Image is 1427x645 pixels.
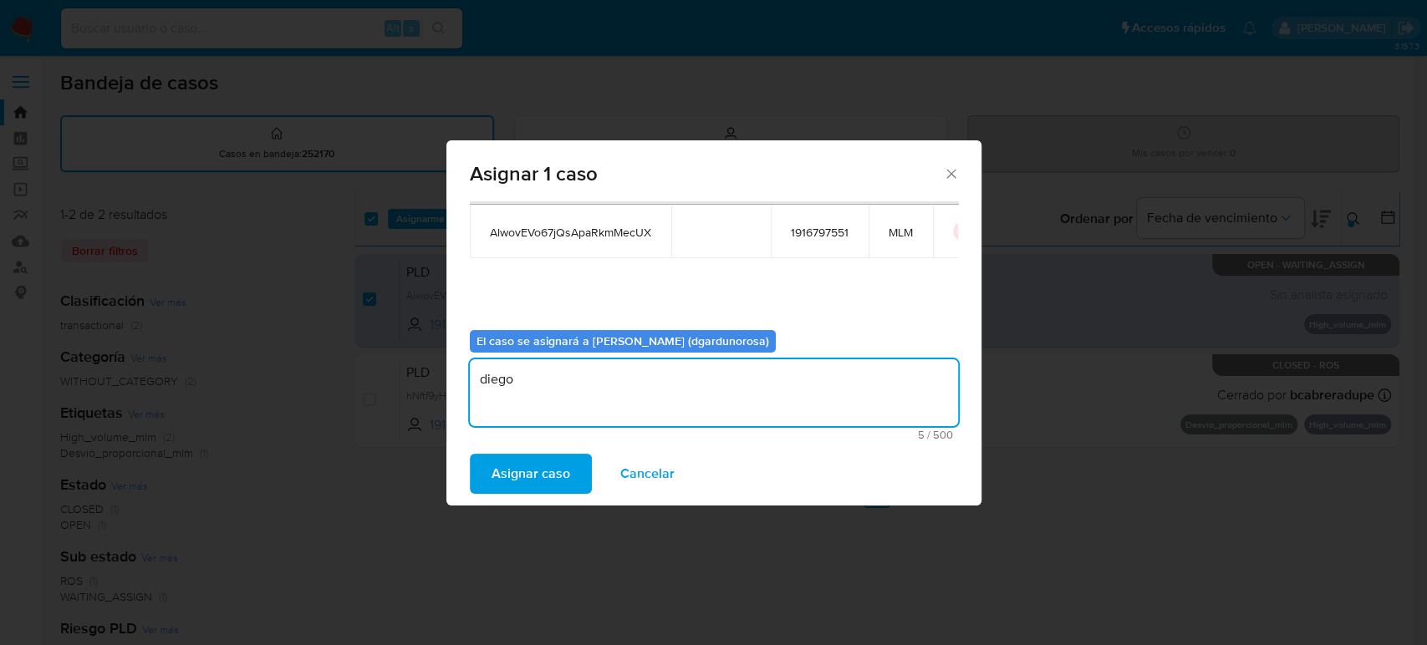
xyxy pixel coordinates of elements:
[477,333,769,349] b: El caso se asignará a [PERSON_NAME] (dgardunorosa)
[953,221,973,241] button: icon-button
[599,454,696,494] button: Cancelar
[446,140,981,505] div: assign-modal
[791,225,849,240] span: 1916797551
[889,225,913,240] span: MLM
[475,429,953,440] span: Máximo 500 caracteres
[943,165,958,180] button: Cerrar ventana
[492,455,570,492] span: Asignar caso
[470,359,958,426] textarea: diego
[470,454,592,494] button: Asignar caso
[490,225,651,240] span: AlwovEVo67jQsApaRkmMecUX
[620,455,675,492] span: Cancelar
[470,164,944,184] span: Asignar 1 caso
